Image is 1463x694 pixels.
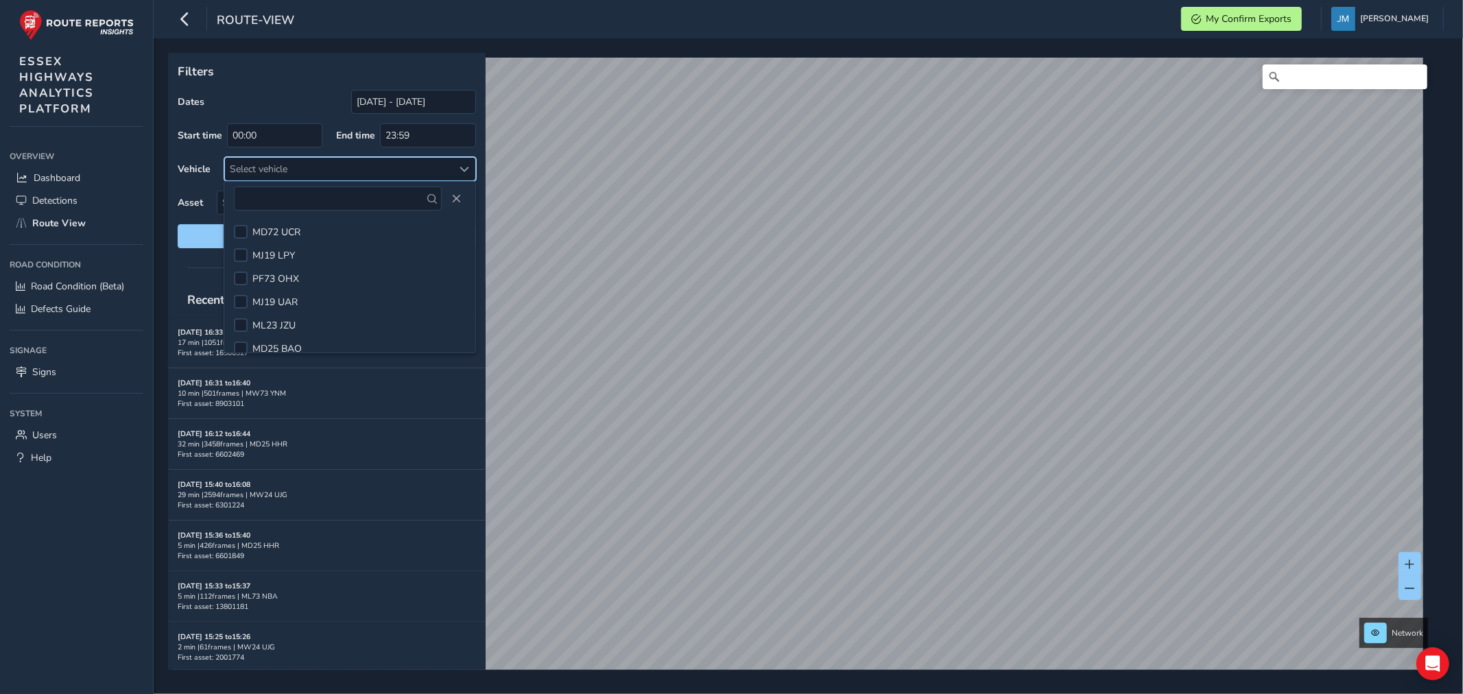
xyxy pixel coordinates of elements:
span: Users [32,429,57,442]
span: MJ19 UAR [252,296,298,309]
label: End time [336,129,375,142]
div: Select vehicle [225,158,453,180]
button: My Confirm Exports [1181,7,1302,31]
span: Signs [32,366,56,379]
span: Detections [32,194,78,207]
span: ML23 JZU [252,319,296,332]
span: First asset: 13801181 [178,601,248,612]
button: Reset filters [178,224,476,248]
img: rr logo [19,10,134,40]
div: 17 min | 1051 frames | MD72 UCR [178,337,476,348]
strong: [DATE] 15:36 to 15:40 [178,530,250,540]
span: Reset filters [188,230,466,243]
a: Dashboard [10,167,143,189]
img: diamond-layout [1331,7,1355,31]
a: Users [10,424,143,446]
label: Vehicle [178,163,211,176]
div: 32 min | 3458 frames | MD25 HHR [178,439,476,449]
a: Route View [10,212,143,235]
span: First asset: 2001774 [178,652,244,662]
span: First asset: 8903101 [178,398,244,409]
strong: [DATE] 15:33 to 15:37 [178,581,250,591]
strong: [DATE] 16:12 to 16:44 [178,429,250,439]
span: First asset: 6301224 [178,500,244,510]
span: First asset: 6601849 [178,551,244,561]
a: Signs [10,361,143,383]
span: Defects Guide [31,302,91,315]
span: Dashboard [34,171,80,184]
canvas: Map [173,58,1423,686]
span: [PERSON_NAME] [1360,7,1429,31]
button: Close [447,189,466,208]
span: MD25 BAO [252,342,302,355]
strong: [DATE] 15:25 to 15:26 [178,632,250,642]
span: Help [31,451,51,464]
span: Road Condition (Beta) [31,280,124,293]
a: Detections [10,189,143,212]
span: Route View [32,217,86,230]
div: Signage [10,340,143,361]
strong: [DATE] 16:31 to 16:40 [178,378,250,388]
input: Search [1263,64,1427,89]
div: 5 min | 426 frames | MD25 HHR [178,540,476,551]
span: route-view [217,12,294,31]
label: Dates [178,95,204,108]
div: 29 min | 2594 frames | MW24 UJG [178,490,476,500]
div: Open Intercom Messenger [1416,647,1449,680]
div: 10 min | 501 frames | MW73 YNM [178,388,476,398]
span: PF73 OHX [252,272,299,285]
span: MD72 UCR [252,226,300,239]
p: Filters [178,62,476,80]
label: Asset [178,196,203,209]
strong: [DATE] 16:33 to 16:50 [178,327,250,337]
span: First asset: 16500327 [178,348,248,358]
span: First asset: 6602469 [178,449,244,459]
span: ESSEX HIGHWAYS ANALYTICS PLATFORM [19,53,94,117]
a: Defects Guide [10,298,143,320]
strong: [DATE] 15:40 to 16:08 [178,479,250,490]
div: 2 min | 61 frames | MW24 UJG [178,642,476,652]
span: Recent trips [178,282,264,318]
div: System [10,403,143,424]
span: Select an asset code [217,191,453,214]
div: Road Condition [10,254,143,275]
span: Network [1392,627,1423,638]
a: Help [10,446,143,469]
span: My Confirm Exports [1206,12,1292,25]
span: MJ19 LPY [252,249,295,262]
label: Start time [178,129,222,142]
a: Road Condition (Beta) [10,275,143,298]
div: 5 min | 112 frames | ML73 NBA [178,591,476,601]
div: Overview [10,146,143,167]
button: [PERSON_NAME] [1331,7,1434,31]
